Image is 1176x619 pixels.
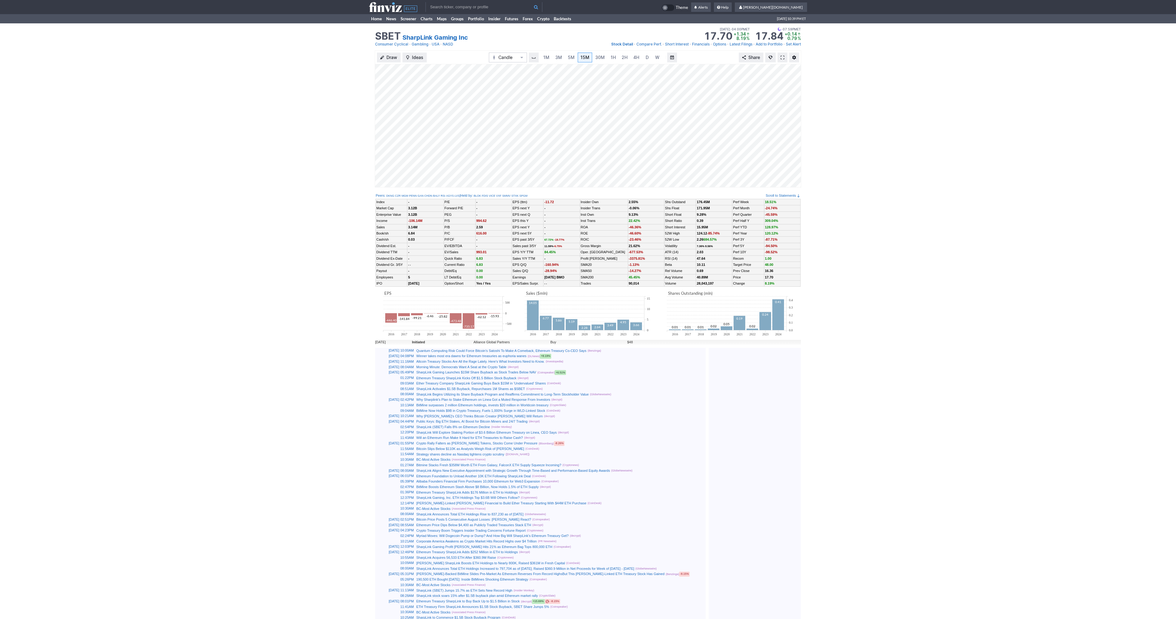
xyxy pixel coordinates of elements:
a: SharpLink stock soars 15% after $1.5B buyback plan amid Ethereum market rally [416,594,538,597]
a: BC-Most Active Stocks [416,610,450,614]
a: SharpLink Announces Total ETH Holdings Increased to 797,704 as of [DATE]; Raised $360.9 Million i... [416,567,634,570]
a: MGM [402,194,408,198]
a: Options [713,41,726,47]
small: 7.36% 8.56% [697,245,713,248]
td: Insider Trans [580,205,628,211]
a: 1H [608,53,619,62]
td: Perf Quarter [732,211,764,218]
div: | : [460,193,528,198]
td: Quick Ratio [444,255,475,262]
a: Target Price [733,263,751,266]
a: AGYS [446,194,454,198]
td: Inst Own [580,211,628,218]
a: Forex [521,14,535,23]
a: Add to Portfolio [756,41,782,47]
span: % [746,36,750,41]
span: • [727,41,729,47]
img: nic2x2.gif [375,345,586,348]
a: News [384,14,398,23]
span: Latest Filings [730,42,752,46]
a: Morning Minute: Democrats Want A Seat at the Crypto Table [416,365,506,369]
a: Altcoin Treasury Stocks Are All the Rage Lately. Here's What Investors Need to Know. [416,360,544,363]
a: SharpLink Begins Utilizing its Share Buyback Program and Reaffirms Commitment to Long-Term Stockh... [416,392,589,396]
a: PENN [409,194,417,198]
span: 67.72% [544,238,553,241]
a: SharpLink Aligns New Executive Appointment with Strategic Growth Through Time-Based and Performan... [416,469,610,472]
td: Book/sh [376,230,407,236]
b: 2.03 [697,250,703,254]
td: EPS Y/Y TTM [512,249,544,255]
a: Financials [692,41,710,47]
a: Ethereum Treasury SharpLink Adds $252 Million in ETH to Holdings [416,550,518,554]
a: 1.00 [765,257,771,260]
span: -24.74% [765,206,778,210]
button: Interval [529,53,539,62]
span: W [655,55,659,60]
span: 309.04% [765,219,778,223]
a: 15M [578,53,592,62]
span: • [710,41,712,47]
td: Oper. [GEOGRAPHIC_DATA] [580,249,628,255]
a: BC-Most Active Stocks [416,507,450,511]
a: Insider [486,14,503,23]
small: - - [544,282,547,285]
b: 9.28% [697,213,706,216]
td: Forward P/E [444,205,475,211]
a: Recom [733,257,744,260]
a: 5M [565,53,577,62]
td: EPS next Y [512,224,544,230]
b: - [408,244,409,248]
a: W [652,53,662,62]
td: Enterprise Value [376,211,407,218]
b: 3.12B [408,206,417,210]
a: Ethereum Treasury SharpLink Adds $176 Million in ETH to Holdings [416,491,518,494]
span: [DATE] 10:39 PM ET [777,14,806,23]
a: BC-Most Active Stocks [416,458,450,461]
a: SPGM [519,194,528,198]
a: [PERSON_NAME]-Backed BitMine Slides Pre-Market As Ethereum Reverses From Record HighsBut This [PE... [416,572,664,576]
strong: 17.84 [755,31,783,41]
td: Dividend Ex-Date [376,255,407,262]
span: Draw [386,54,397,61]
span: 8.19 [736,36,746,41]
a: Scroll to Statements [766,194,800,197]
a: Portfolio [466,14,486,23]
span: • [781,26,783,32]
span: 128.97% [765,225,778,229]
a: Theme [662,4,688,11]
span: 5M [568,55,575,60]
span: • [662,41,664,47]
a: 1M [540,53,552,62]
td: Insider Own [580,199,628,205]
span: • [730,26,732,32]
a: Set Alert [786,41,801,47]
span: -6.75% [553,245,562,248]
b: 15.95M [697,225,708,229]
b: 21.62% [629,244,640,248]
td: Perf 3Y [732,237,764,243]
td: Market Cap [376,205,407,211]
a: SharpLink Gaming, Inc. ETH Holdings Top $3.6B Will Others Follow? [416,496,520,499]
span: • [783,41,785,47]
img: nic2x2.gif [375,337,586,340]
span: 84.45% [544,250,556,254]
span: -677.53% [629,250,643,254]
a: Public Keys: Big ETH Stakes, AI Boost for Bitcoin Miners and 24/7 Trading [416,420,528,423]
a: [PERSON_NAME][DOMAIN_NAME] [735,2,807,12]
span: 0.79 [787,36,797,41]
a: Winner takes most era dawns for Ethereum treasuries as euphoria wanes [416,354,526,358]
td: P/E [444,199,475,205]
td: Gross Margin [580,243,628,249]
b: - [408,250,409,254]
span: D [646,55,649,60]
button: Ideas [402,53,427,62]
td: Sales past 3/5Y [512,243,544,249]
button: Share [739,53,763,62]
td: P/S [444,218,475,224]
a: Alerts [691,2,711,12]
span: 15M [580,55,589,60]
button: Draw [377,53,401,62]
a: Crypto [535,14,552,23]
a: Help [714,2,732,12]
a: M [663,53,672,62]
